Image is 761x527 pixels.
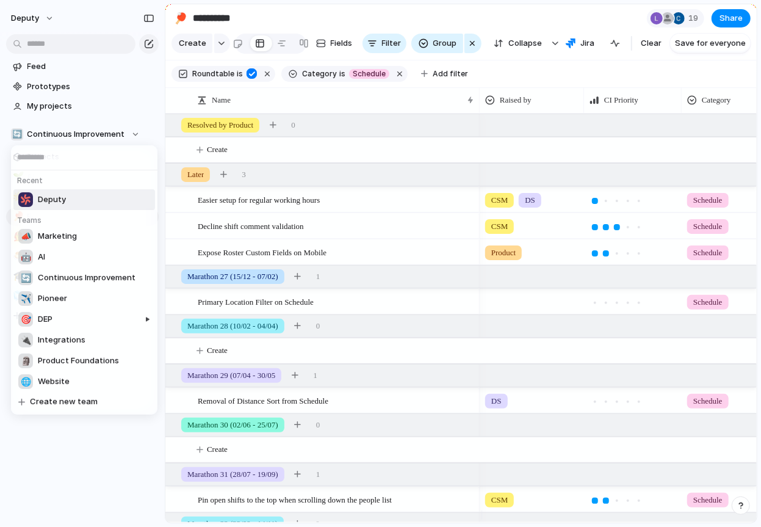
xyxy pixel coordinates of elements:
[18,271,33,285] div: 🔄
[13,210,159,226] h5: Teams
[38,313,52,325] span: DEP
[18,291,33,306] div: ✈️
[18,333,33,347] div: 🔌
[38,194,66,206] span: Deputy
[38,293,67,305] span: Pioneer
[30,396,98,408] span: Create new team
[38,272,135,284] span: Continuous Improvement
[18,354,33,368] div: 🗿
[38,334,85,346] span: Integrations
[38,376,70,388] span: Website
[18,250,33,264] div: 🤖
[38,355,119,367] span: Product Foundations
[13,170,159,186] h5: Recent
[38,251,45,263] span: AI
[18,374,33,389] div: 🌐
[18,229,33,244] div: 📣
[18,312,33,327] div: 🎯
[38,230,77,242] span: Marketing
